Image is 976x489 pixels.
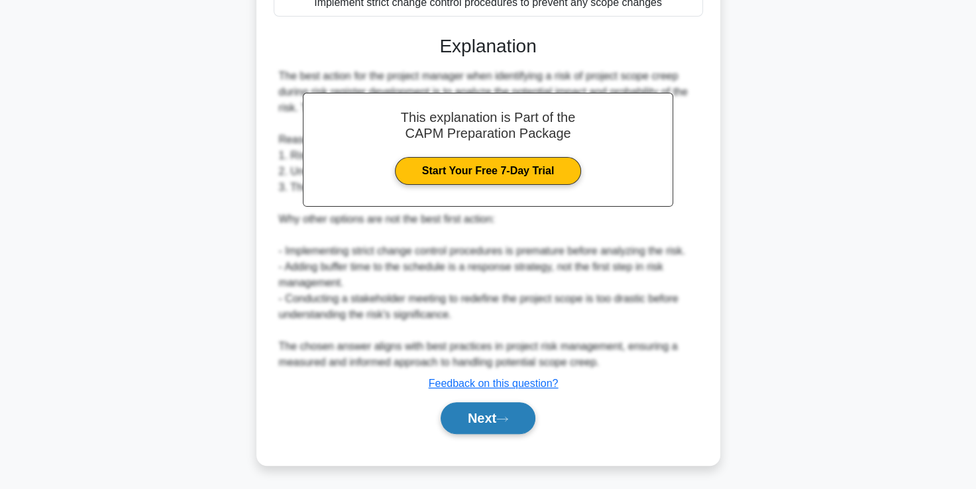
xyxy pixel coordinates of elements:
a: Start Your Free 7-Day Trial [395,157,581,185]
div: The best action for the project manager when identifying a risk of project scope creep during ris... [279,68,698,370]
button: Next [441,402,535,434]
h3: Explanation [282,35,695,58]
a: Feedback on this question? [429,378,559,389]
